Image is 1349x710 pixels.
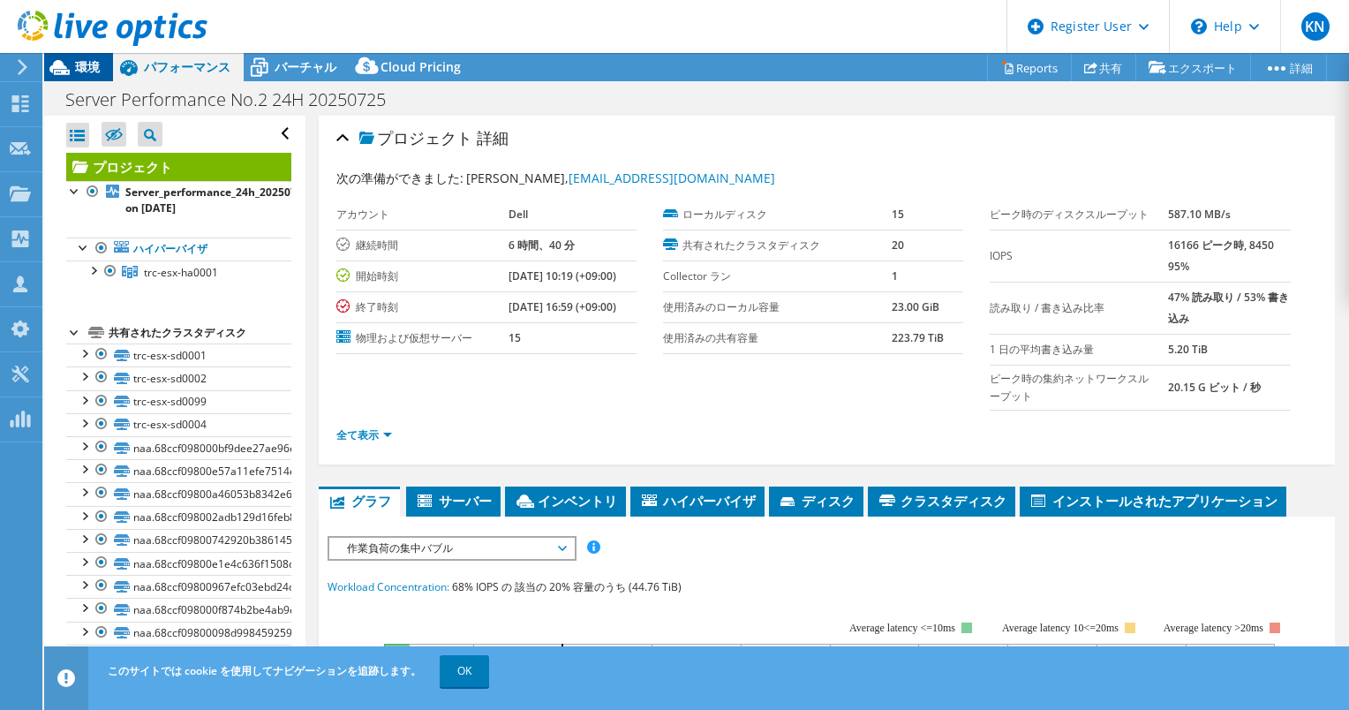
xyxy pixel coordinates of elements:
[990,370,1168,405] label: ピーク時の集約ネットワークスループット
[336,206,509,223] label: アカウント
[336,427,392,442] a: 全て表示
[1168,207,1231,222] b: 587.10 MB/s
[1163,622,1262,634] text: Average latency >20ms
[509,238,575,253] b: 6 時間、40 分
[990,206,1168,223] label: ピーク時のディスクスループット
[415,492,492,510] span: サーバー
[1250,54,1327,81] a: 詳細
[66,181,291,220] a: Server_performance_24h_20250725 on [DATE]
[66,622,291,645] a: naa.68ccf09800098d998459259f8046b9da
[663,268,892,285] label: Collector ラン
[336,237,509,254] label: 継続時間
[108,663,421,678] span: このサイトでは cookie を使用してナビゲーションを追跡します。
[663,206,892,223] label: ローカルディスク
[66,153,291,181] a: プロジェクト
[663,237,892,254] label: 共有されたクラスタディスク
[336,298,509,316] label: 終了時刻
[66,552,291,575] a: naa.68ccf09800e1e4c636f1508d199bd28d
[452,579,682,594] span: 68% IOPS の 該当の 20% 容量のうち (44.76 TiB)
[1168,238,1274,274] b: 16166 ピーク時, 8450 95%
[336,268,509,285] label: 開始時刻
[663,298,892,316] label: 使用済みのローカル容量
[66,261,291,283] a: trc-esx-ha0001
[509,330,521,345] b: 15
[990,247,1168,265] label: IOPS
[109,322,291,344] div: 共有されたクラスタディスク
[569,170,775,186] a: [EMAIL_ADDRESS][DOMAIN_NAME]
[990,341,1168,359] label: 1 日の平均書き込み量
[66,344,291,366] a: trc-esx-sd0001
[1168,290,1289,326] b: 47% 読み取り / 53% 書き込み
[1135,54,1251,81] a: エクスポート
[1029,492,1277,510] span: インストールされたアプリケーション
[66,598,291,621] a: naa.68ccf098000f874b2be4ab9ea6861db8
[987,54,1072,81] a: Reports
[778,492,855,510] span: ディスク
[66,413,291,436] a: trc-esx-sd0004
[66,390,291,413] a: trc-esx-sd0099
[275,58,336,75] span: バーチャル
[892,238,904,253] b: 20
[514,492,617,510] span: インベントリ
[892,207,904,222] b: 15
[849,622,955,634] tspan: Average latency <=10ms
[66,459,291,482] a: naa.68ccf09800e57a11efe7514e1d088eb6
[381,58,461,75] span: Cloud Pricing
[66,529,291,552] a: naa.68ccf09800742920b3861450536b7f65
[66,238,291,261] a: ハイパーバイザ
[877,492,1006,510] span: クラスタディスク
[338,538,565,559] span: 作業負荷の集中バブル
[336,170,463,186] label: 次の準備ができました:
[509,268,616,283] b: [DATE] 10:19 (+09:00)
[359,130,472,147] span: プロジェクト
[892,330,944,345] b: 223.79 TiB
[477,127,509,148] span: 詳細
[1071,54,1136,81] a: 共有
[990,299,1168,317] label: 読み取り / 書き込み比率
[125,185,309,215] b: Server_performance_24h_20250725 on [DATE]
[892,268,898,283] b: 1
[509,299,616,314] b: [DATE] 16:59 (+09:00)
[66,366,291,389] a: trc-esx-sd0002
[66,575,291,598] a: naa.68ccf09800967efc03ebd24d9da93e16
[328,492,391,510] span: グラフ
[144,265,218,280] span: trc-esx-ha0001
[66,436,291,459] a: naa.68ccf098000bf9dee27ae96e15aad359
[1191,19,1207,34] svg: \n
[466,170,775,186] span: [PERSON_NAME],
[336,329,509,347] label: 物理および仮想サーバー
[639,492,756,510] span: ハイパーバイザ
[66,506,291,529] a: naa.68ccf098002adb129d16feb818131b86
[144,58,230,75] span: パフォーマンス
[892,299,939,314] b: 23.00 GiB
[1301,12,1330,41] span: KN
[75,58,100,75] span: 環境
[1002,622,1119,634] tspan: Average latency 10<=20ms
[66,482,291,505] a: naa.68ccf09800a46053b8342e66bc25be72
[509,207,528,222] b: Dell
[1168,342,1208,357] b: 5.20 TiB
[440,655,489,687] a: OK
[1168,380,1261,395] b: 20.15 G ビット / 秒
[66,645,291,668] a: naa.68ccf09800c7506c2eed3de3e7ac4cfe
[57,90,413,110] h1: Server Performance No.2 24H 20250725
[663,329,892,347] label: 使用済みの共有容量
[328,579,449,594] span: Workload Concentration:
